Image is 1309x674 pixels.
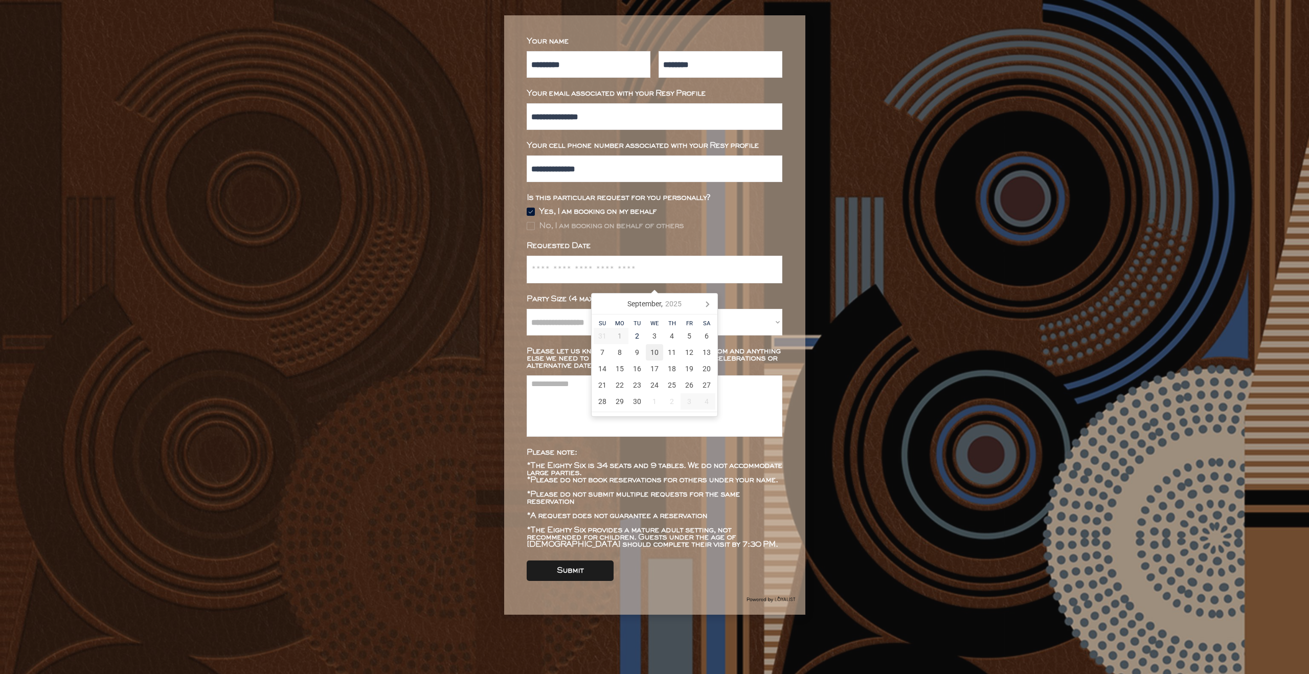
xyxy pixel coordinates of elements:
div: 4 [698,393,715,410]
div: Requested Date [527,242,782,250]
div: 27 [698,377,715,393]
div: 22 [611,377,628,393]
div: 12 [681,344,698,361]
div: 1 [646,393,663,410]
div: Party Size (4 maximum) [527,296,782,303]
div: Th [663,321,681,326]
div: 11 [663,344,681,361]
div: Su [594,321,611,326]
div: 20 [698,361,715,377]
div: No, I am booking on behalf of others [539,222,684,230]
div: 26 [681,377,698,393]
div: 19 [681,361,698,377]
div: 4 [663,328,681,344]
div: 25 [663,377,681,393]
div: Your email associated with your Resy Profile [527,90,782,97]
div: We [646,321,663,326]
img: Group%2048096532.svg [527,208,535,216]
img: Group%2048096278.svg [747,594,795,604]
div: 17 [646,361,663,377]
div: 3 [646,328,663,344]
div: Is this particular request for you personally? [527,194,782,201]
div: Submit [557,567,583,574]
div: 1 [611,328,628,344]
div: 31 [594,328,611,344]
div: 30 [628,393,646,410]
div: *The Eighty Six is 34 seats and 9 tables. We do not accommodate large parties. *Please do not boo... [527,462,782,548]
div: 6 [698,328,715,344]
div: 21 [594,377,611,393]
div: 2 [663,393,681,410]
div: Sa [698,321,715,326]
div: 15 [611,361,628,377]
div: 9 [628,344,646,361]
div: Yes, I am booking on my behalf [539,208,657,215]
div: 7 [594,344,611,361]
div: Please note: [527,449,782,456]
div: 28 [594,393,611,410]
div: 29 [611,393,628,410]
div: 13 [698,344,715,361]
div: 5 [681,328,698,344]
div: Mo [611,321,628,326]
i: 2025 [665,300,682,307]
div: 24 [646,377,663,393]
img: Rectangle%20315%20%281%29.svg [527,222,535,230]
div: Please let us know who you received this link from and anything else we need to know about your p... [527,348,782,369]
div: Your name [527,38,782,45]
div: 16 [628,361,646,377]
div: 2 [628,328,646,344]
div: 23 [628,377,646,393]
div: Tu [628,321,646,326]
div: 14 [594,361,611,377]
div: Your cell phone number associated with your Resy profile [527,142,782,149]
div: 10 [646,344,663,361]
div: Fr [681,321,698,326]
div: 3 [681,393,698,410]
div: September, [623,296,685,312]
div: 8 [611,344,628,361]
div: 18 [663,361,681,377]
